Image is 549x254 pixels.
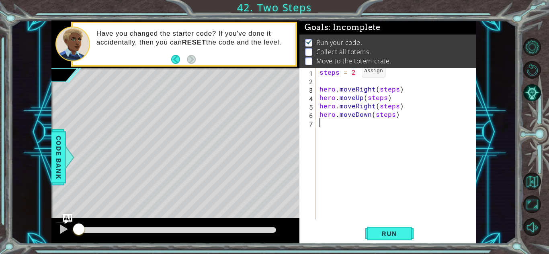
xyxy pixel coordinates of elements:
[316,57,391,65] p: Move to the totem crate.
[524,170,549,193] a: Back to Map
[365,225,414,242] button: Shift+Enter: Run current code.
[316,38,363,47] p: Run your code.
[523,84,541,102] button: AI Hint
[63,214,72,224] button: Ask AI
[187,55,196,64] button: Next
[523,173,541,190] button: Back to Map
[52,133,65,182] span: Code Bank
[328,22,380,32] span: : Incomplete
[523,61,541,79] button: Restart Level
[364,68,383,74] code: assign
[301,86,315,94] div: 3
[523,195,541,213] button: Maximize Browser
[373,230,405,238] span: Run
[301,69,315,77] div: 1
[182,39,206,46] strong: RESET
[301,120,315,128] div: 7
[55,222,72,238] button: Ctrl + P: Pause
[301,94,315,103] div: 4
[305,22,381,33] span: Goals
[316,47,371,56] p: Collect all totems.
[523,38,541,56] button: Level Options
[305,38,313,45] img: Check mark for checkbox
[301,111,315,120] div: 6
[301,77,315,86] div: 2
[523,218,541,236] button: Mute
[171,55,187,64] button: Back
[301,103,315,111] div: 5
[96,29,290,47] p: Have you changed the starter code? If you've done it accidentally, then you can the code and the ...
